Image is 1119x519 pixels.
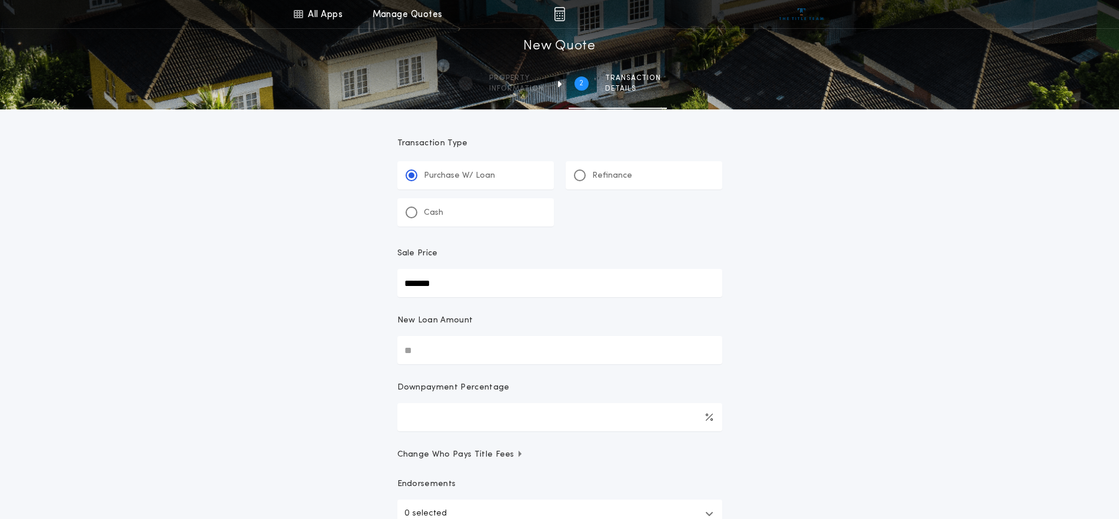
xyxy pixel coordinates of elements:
[489,84,544,94] span: information
[554,7,565,21] img: img
[579,79,583,88] h2: 2
[424,170,495,182] p: Purchase W/ Loan
[397,382,510,394] p: Downpayment Percentage
[397,449,524,461] span: Change Who Pays Title Fees
[605,84,661,94] span: details
[397,315,473,327] p: New Loan Amount
[523,37,595,56] h1: New Quote
[489,74,544,83] span: Property
[397,138,722,149] p: Transaction Type
[424,207,443,219] p: Cash
[397,269,722,297] input: Sale Price
[397,403,722,431] input: Downpayment Percentage
[397,449,722,461] button: Change Who Pays Title Fees
[397,478,722,490] p: Endorsements
[779,8,824,20] img: vs-icon
[397,336,722,364] input: New Loan Amount
[397,248,438,259] p: Sale Price
[605,74,661,83] span: Transaction
[592,170,632,182] p: Refinance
